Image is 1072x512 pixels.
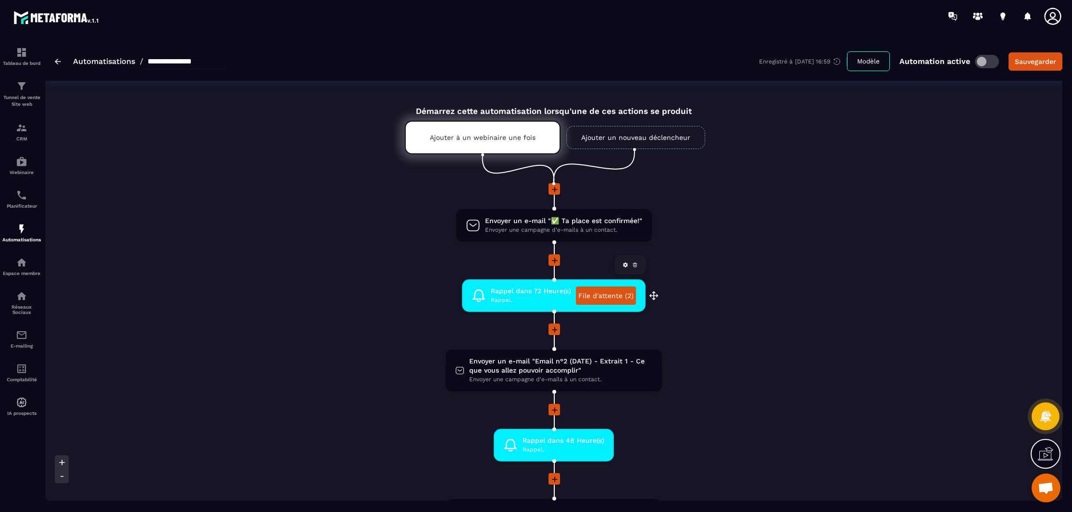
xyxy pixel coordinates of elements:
p: CRM [2,136,41,141]
p: Planificateur [2,203,41,209]
img: automations [16,156,27,167]
p: Réseaux Sociaux [2,304,41,315]
a: accountantaccountantComptabilité [2,356,41,389]
p: [DATE] 16:59 [795,58,830,65]
img: logo [13,9,100,26]
a: social-networksocial-networkRéseaux Sociaux [2,283,41,322]
img: formation [16,122,27,134]
img: arrow [55,59,61,64]
span: Envoyer un e-mail "Email n°2 (DATE) - Extrait 1 - Ce que vous allez pouvoir accomplir" [469,357,652,375]
img: formation [16,47,27,58]
span: Rappel dans 48 Heure(s) [523,436,604,445]
p: Webinaire [2,170,41,175]
img: accountant [16,363,27,375]
p: Tableau de bord [2,61,41,66]
a: automationsautomationsAutomatisations [2,216,41,250]
span: Envoyer un e-mail "✅ Ta place est confirmée!" [485,216,642,225]
a: formationformationTunnel de vente Site web [2,73,41,115]
a: File d'attente (2) [576,287,636,305]
a: Automatisations [73,57,135,66]
div: Ouvrir le chat [1032,474,1060,502]
span: Envoyer une campagne d'e-mails à un contact. [485,225,642,235]
span: Envoyer une campagne d'e-mails à un contact. [469,375,652,384]
img: email [16,329,27,341]
a: schedulerschedulerPlanificateur [2,182,41,216]
div: Sauvegarder [1015,57,1056,66]
button: Modèle [847,51,890,71]
p: Ajouter à un webinaire une fois [430,134,536,141]
p: Automation active [899,57,970,66]
a: formationformationTableau de bord [2,39,41,73]
a: automationsautomationsEspace membre [2,250,41,283]
a: automationsautomationsWebinaire [2,149,41,182]
p: Automatisations [2,237,41,242]
p: Tunnel de vente Site web [2,94,41,108]
p: Comptabilité [2,377,41,382]
div: Enregistré à [759,57,847,66]
p: E-mailing [2,343,41,349]
div: Démarrez cette automatisation lorsqu'une de ces actions se produit [381,95,727,116]
span: / [140,57,143,66]
button: Sauvegarder [1009,52,1062,71]
span: Rappel. [523,445,604,454]
a: emailemailE-mailing [2,322,41,356]
img: social-network [16,290,27,302]
img: automations [16,223,27,235]
img: formation [16,80,27,92]
a: formationformationCRM [2,115,41,149]
span: Rappel. [491,296,571,305]
img: scheduler [16,189,27,201]
img: automations [16,257,27,268]
a: Ajouter un nouveau déclencheur [566,126,705,149]
p: IA prospects [2,411,41,416]
img: automations [16,397,27,408]
p: Espace membre [2,271,41,276]
span: Rappel dans 72 Heure(s) [491,287,571,296]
